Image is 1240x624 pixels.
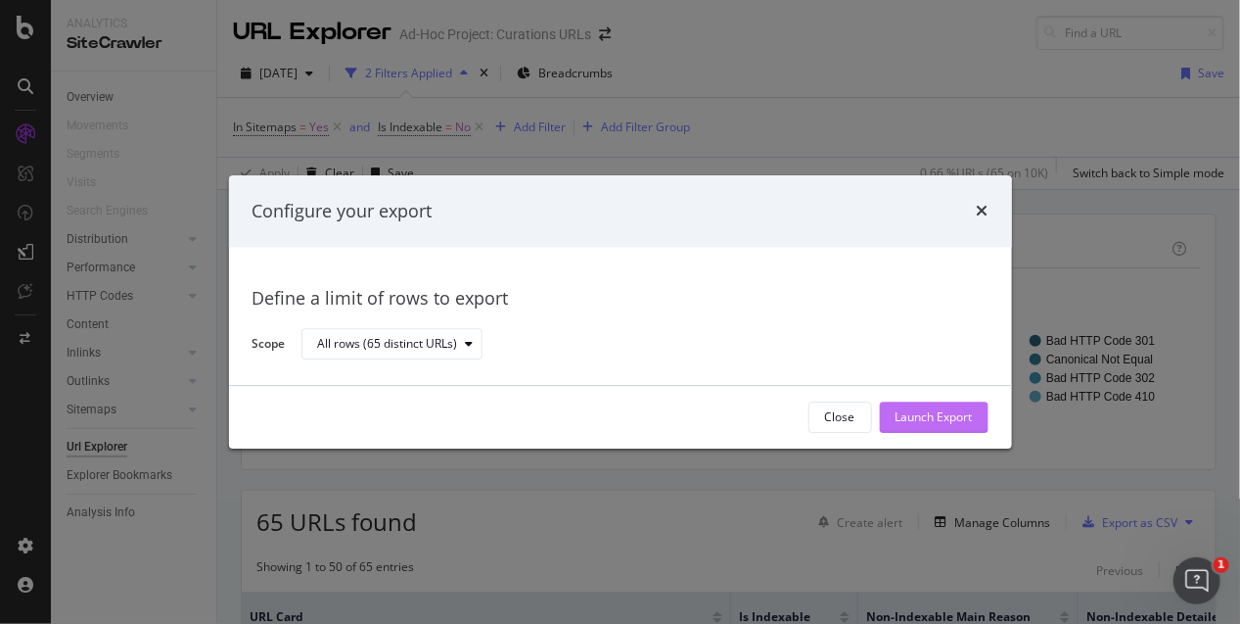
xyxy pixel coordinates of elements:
[253,335,286,357] label: Scope
[977,199,988,224] div: times
[301,329,482,360] button: All rows (65 distinct URLs)
[896,409,973,426] div: Launch Export
[318,339,458,351] div: All rows (65 distinct URLs)
[1214,557,1229,573] span: 1
[808,402,872,433] button: Close
[1173,557,1220,604] iframe: Intercom live chat
[880,402,988,433] button: Launch Export
[253,199,433,224] div: Configure your export
[825,409,855,426] div: Close
[229,175,1012,449] div: modal
[253,287,988,312] div: Define a limit of rows to export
